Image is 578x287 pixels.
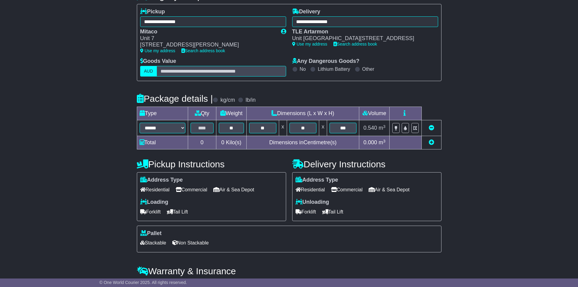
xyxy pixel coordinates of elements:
h4: Pickup Instructions [137,159,286,169]
td: Weight [216,107,247,120]
span: Air & Sea Depot [369,185,410,194]
label: Delivery [292,9,320,15]
label: Lithium Battery [318,66,350,72]
a: Use my address [292,42,327,46]
td: Dimensions (L x W x H) [247,107,359,120]
span: Residential [140,185,170,194]
label: Loading [140,199,168,206]
label: Goods Value [140,58,176,65]
label: Address Type [296,177,338,183]
td: x [279,120,287,136]
span: Forklift [296,207,316,217]
span: 0.540 [363,125,377,131]
span: © One World Courier 2025. All rights reserved. [100,280,187,285]
span: Commercial [331,185,363,194]
a: Remove this item [429,125,434,131]
span: Tail Lift [167,207,188,217]
div: Unit [GEOGRAPHIC_DATA][STREET_ADDRESS] [292,35,432,42]
td: Qty [188,107,216,120]
label: Address Type [140,177,183,183]
span: Residential [296,185,325,194]
td: Kilo(s) [216,136,247,149]
span: Air & Sea Depot [213,185,254,194]
div: TLE Artarmon [292,29,432,35]
div: Mitaco [140,29,275,35]
a: Add new item [429,139,434,145]
a: Use my address [140,48,175,53]
span: Commercial [176,185,207,194]
span: m [379,125,386,131]
span: 0 [221,139,224,145]
span: 0.000 [363,139,377,145]
label: lb/in [245,97,255,104]
label: Pallet [140,230,162,237]
label: Unloading [296,199,329,206]
td: 0 [188,136,216,149]
td: Dimensions in Centimetre(s) [247,136,359,149]
label: kg/cm [220,97,235,104]
a: Search address book [333,42,377,46]
sup: 3 [383,124,386,129]
label: AUD [140,66,157,77]
h4: Warranty & Insurance [137,266,441,276]
label: Any Dangerous Goods? [292,58,360,65]
h4: Package details | [137,94,213,104]
h4: Delivery Instructions [292,159,441,169]
label: No [300,66,306,72]
td: Total [137,136,188,149]
label: Pickup [140,9,165,15]
sup: 3 [383,139,386,143]
td: Type [137,107,188,120]
td: x [319,120,327,136]
span: m [379,139,386,145]
span: Non Stackable [172,238,209,248]
div: [STREET_ADDRESS][PERSON_NAME] [140,42,275,48]
a: Search address book [181,48,225,53]
td: Volume [359,107,390,120]
span: Stackable [140,238,166,248]
span: Tail Lift [322,207,343,217]
label: Other [362,66,374,72]
span: Forklift [140,207,161,217]
div: Unit 7 [140,35,275,42]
